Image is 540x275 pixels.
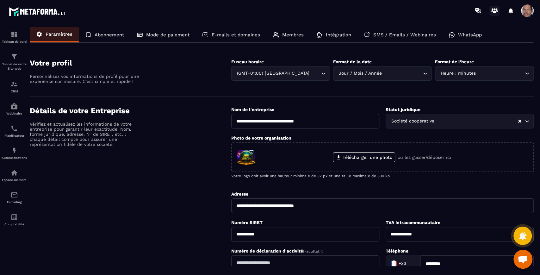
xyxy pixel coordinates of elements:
[439,70,477,77] span: Heure : minutes
[388,257,400,270] img: Country Flag
[386,107,420,112] label: Statut juridique
[398,155,451,160] p: ou les glisser/déposer ici
[435,59,474,64] label: Format de l’heure
[10,147,18,154] img: automations
[95,32,124,38] p: Abonnement
[30,74,140,84] p: Personnalisez vos informations de profil pour une expérience sur mesure. C'est simple et rapide !
[2,120,27,142] a: schedulerschedulerPlanificateur
[518,119,521,124] button: Clear Selected
[146,32,189,38] p: Mode de paiement
[399,260,406,267] span: +33
[10,80,18,88] img: formation
[30,122,140,147] p: Vérifiez et actualisez les informations de votre entreprise pour garantir leur exactitude. Nom, f...
[10,103,18,110] img: automations
[231,174,534,178] p: Votre logo doit avoir une hauteur minimale de 32 px et une taille maximale de 300 ko.
[386,255,420,272] div: Search for option
[386,248,408,253] label: Téléphone
[311,70,320,77] input: Search for option
[386,114,534,128] div: Search for option
[2,222,27,226] p: Comptabilité
[231,135,291,141] label: Photo de votre organisation
[2,156,27,159] p: Automatisations
[303,249,323,253] span: (Facultatif)
[477,70,523,77] input: Search for option
[458,32,482,38] p: WhatsApp
[333,66,432,81] div: Search for option
[337,70,383,77] span: Jour / Mois / Année
[513,250,532,269] div: Ouvrir le chat
[231,248,323,253] label: Numéro de déclaration d'activité
[2,40,27,43] p: Tableau de bord
[235,70,311,77] span: (GMT+01:00) [GEOGRAPHIC_DATA]
[30,106,231,115] h4: Détails de votre Entreprise
[2,62,27,71] p: Tunnel de vente Site web
[2,142,27,164] a: automationsautomationsAutomatisations
[2,26,27,48] a: formationformationTableau de bord
[326,32,351,38] p: Intégration
[231,220,263,225] label: Numéro SIRET
[386,220,440,225] label: TVA Intracommunautaire
[435,66,534,81] div: Search for option
[2,134,27,137] p: Planificateur
[10,53,18,60] img: formation
[2,76,27,98] a: formationformationCRM
[46,31,72,37] p: Paramètres
[10,213,18,221] img: accountant
[2,164,27,186] a: automationsautomationsEspace membre
[333,59,372,64] label: Format de la date
[2,98,27,120] a: automationsautomationsWebinaire
[407,259,414,268] input: Search for option
[10,31,18,38] img: formation
[2,178,27,182] p: Espace membre
[2,112,27,115] p: Webinaire
[231,107,274,112] label: Nom de l'entreprise
[10,191,18,199] img: email
[10,169,18,177] img: automations
[436,118,518,125] input: Search for option
[2,48,27,76] a: formationformationTunnel de vente Site web
[2,186,27,209] a: emailemailE-mailing
[231,59,264,64] label: Fuseau horaire
[2,200,27,204] p: E-mailing
[373,32,436,38] p: SMS / Emails / Webinaires
[2,90,27,93] p: CRM
[231,66,330,81] div: Search for option
[30,59,231,67] h4: Votre profil
[2,209,27,231] a: accountantaccountantComptabilité
[390,118,436,125] span: Société coopérative
[231,191,248,197] label: Adresse
[212,32,260,38] p: E-mails et domaines
[333,152,395,162] label: Télécharger une photo
[383,70,421,77] input: Search for option
[282,32,304,38] p: Membres
[9,6,66,17] img: logo
[10,125,18,132] img: scheduler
